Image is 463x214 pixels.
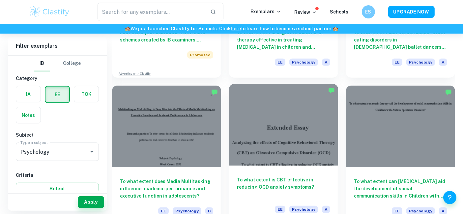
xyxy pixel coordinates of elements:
[87,147,97,156] button: Open
[16,86,41,102] button: IA
[119,71,151,76] a: Advertise with Clastify
[16,107,41,123] button: Notes
[34,56,50,71] button: IB
[16,75,99,82] h6: Category
[354,178,447,200] h6: To what extent can [MEDICAL_DATA] aid the development of social communication skills in Children ...
[445,89,452,95] img: Marked
[1,25,462,32] h6: We just launched Clastify for Schools. Click to learn how to become a school partner.
[211,89,218,95] img: Marked
[16,172,99,179] h6: Criteria
[237,176,330,198] h6: To what extent is CBT effective in reducing OCD anxiety symptoms?
[16,131,99,139] h6: Subject
[439,59,447,66] span: A
[120,29,213,43] h6: Fast track your coursework with mark schemes created by IB examiners. Upgrade now
[29,5,71,18] img: Clastify logo
[20,140,48,145] label: Type a subject
[125,26,130,31] span: 🏫
[322,59,330,66] span: A
[34,56,81,71] div: Filter type choice
[392,59,402,66] span: EE
[98,3,205,21] input: Search for any exemplars...
[406,59,435,66] span: Psychology
[78,196,104,208] button: Apply
[289,206,318,213] span: Psychology
[120,178,213,200] h6: To what extent does Media Multitasking influence academic performance and executive function in a...
[16,183,99,195] button: Select
[322,206,330,213] span: A
[45,87,69,102] button: EE
[364,8,372,15] h6: ES
[362,5,375,18] button: ES
[295,9,317,16] p: Review
[74,86,99,102] button: TOK
[328,87,335,94] img: Marked
[231,26,241,31] a: here
[289,59,318,66] span: Psychology
[330,9,349,14] a: Schools
[443,191,456,204] button: Help and Feedback
[63,56,81,71] button: College
[275,59,285,66] span: EE
[187,51,213,59] span: Promoted
[8,37,107,55] h6: Filter exemplars
[275,206,285,213] span: EE
[251,8,281,15] p: Exemplars
[333,26,338,31] span: 🏫
[237,29,330,51] h6: To what extent is cognitive behavioral therapy effective in treating [MEDICAL_DATA] in children a...
[388,6,435,18] button: UPGRADE NOW
[354,29,447,51] h6: To what extent can the increased rate of eating disorders in [DEMOGRAPHIC_DATA] ballet dancers be...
